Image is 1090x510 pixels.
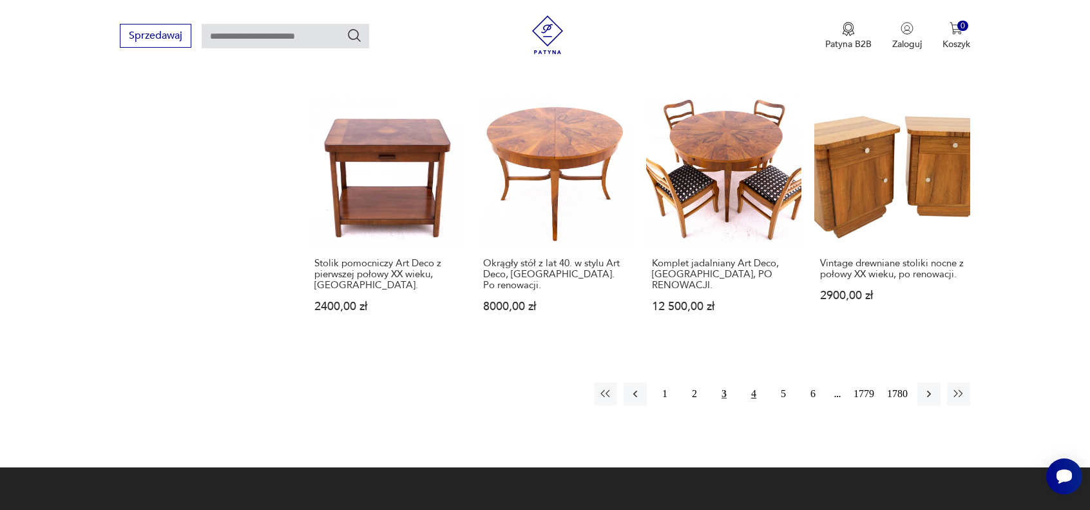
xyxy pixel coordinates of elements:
[483,258,627,291] h3: Okrągły stół z lat 40. w stylu Art Deco, [GEOGRAPHIC_DATA]. Po renowacji.
[347,28,362,43] button: Szukaj
[820,290,964,301] p: 2900,00 zł
[892,38,922,50] p: Zaloguj
[850,382,877,406] button: 1779
[483,301,627,312] p: 8000,00 zł
[314,301,459,312] p: 2400,00 zł
[309,92,464,337] a: Stolik pomocniczy Art Deco z pierwszej połowy XX wieku, Polska.Stolik pomocniczy Art Deco z pierw...
[950,22,962,35] img: Ikona koszyka
[901,22,913,35] img: Ikonka użytkownika
[814,92,970,337] a: Vintage drewniane stoliki nocne z połowy XX wieku, po renowacji.Vintage drewniane stoliki nocne z...
[652,301,796,312] p: 12 500,00 zł
[477,92,633,337] a: Okrągły stół z lat 40. w stylu Art Deco, Polska. Po renowacji.Okrągły stół z lat 40. w stylu Art ...
[884,382,911,406] button: 1780
[652,258,796,291] h3: Komplet jadalniany Art Deco, [GEOGRAPHIC_DATA], PO RENOWACJI.
[314,258,459,291] h3: Stolik pomocniczy Art Deco z pierwszej połowy XX wieku, [GEOGRAPHIC_DATA].
[825,22,872,50] button: Patyna B2B
[683,382,706,406] button: 2
[825,22,872,50] a: Ikona medaluPatyna B2B
[120,32,191,41] a: Sprzedawaj
[646,92,802,337] a: Komplet jadalniany Art Deco, Polska, PO RENOWACJI.Komplet jadalniany Art Deco, [GEOGRAPHIC_DATA],...
[712,382,736,406] button: 3
[942,22,970,50] button: 0Koszyk
[842,22,855,36] img: Ikona medalu
[820,258,964,280] h3: Vintage drewniane stoliki nocne z połowy XX wieku, po renowacji.
[957,21,968,32] div: 0
[825,38,872,50] p: Patyna B2B
[653,382,676,406] button: 1
[772,382,795,406] button: 5
[1046,458,1082,495] iframe: Smartsupp widget button
[120,24,191,48] button: Sprzedawaj
[801,382,825,406] button: 6
[942,38,970,50] p: Koszyk
[892,22,922,50] button: Zaloguj
[742,382,765,406] button: 4
[528,15,567,54] img: Patyna - sklep z meblami i dekoracjami vintage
